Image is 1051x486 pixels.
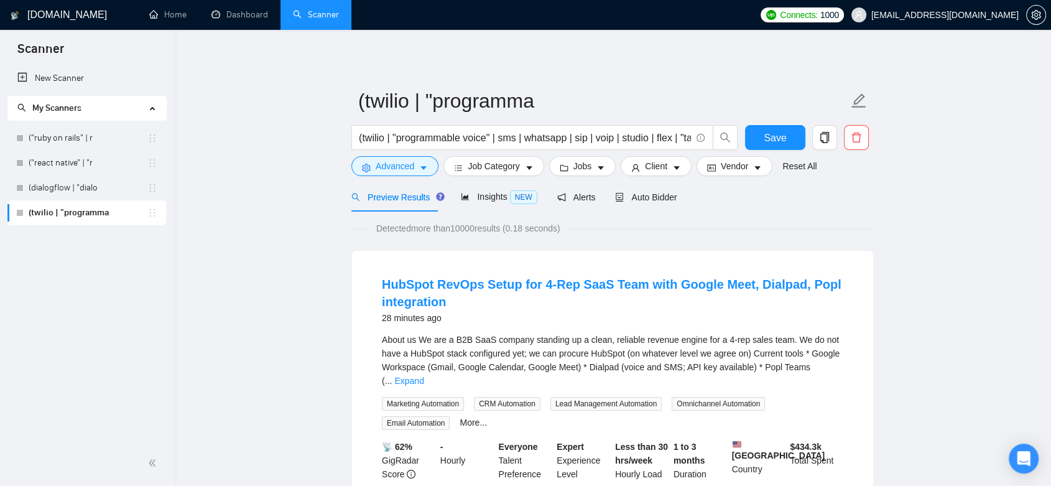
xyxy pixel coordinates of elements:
a: HubSpot RevOps Setup for 4-Rep SaaS Team with Google Meet, Dialpad, Popl integration [382,278,841,309]
span: Client [645,159,667,173]
span: bars [454,163,463,172]
span: search [17,103,26,112]
span: Scanner [7,40,74,66]
span: area-chart [461,192,470,201]
div: Talent Preference [496,440,555,481]
span: user [631,163,640,172]
span: Omnichannel Automation [672,397,765,411]
span: holder [147,133,157,143]
span: caret-down [672,163,681,172]
input: Search Freelance Jobs... [359,130,691,146]
span: Auto Bidder [615,192,677,202]
li: ("ruby on rails" | r [7,126,166,151]
img: logo [11,6,19,26]
b: - [440,442,443,452]
button: settingAdvancedcaret-down [351,156,438,176]
a: (dialogflow | "dialo [29,175,147,200]
span: edit [851,93,867,109]
span: My Scanners [32,103,81,113]
button: search [713,125,738,150]
b: Less than 30 hrs/week [615,442,668,465]
span: Email Automation [382,416,450,430]
div: Hourly Load [613,440,671,481]
button: userClientcaret-down [621,156,692,176]
span: caret-down [419,163,428,172]
div: Hourly [438,440,496,481]
a: dashboardDashboard [211,9,268,20]
span: search [351,193,360,202]
div: Country [729,440,788,481]
span: info-circle [407,470,415,479]
a: homeHome [149,9,187,20]
div: Tooltip anchor [435,191,446,202]
span: delete [845,132,868,143]
span: robot [615,193,624,202]
button: Save [745,125,805,150]
a: ("react native" | "r [29,151,147,175]
a: More... [460,418,487,428]
span: Connects: [780,8,817,22]
div: GigRadar Score [379,440,438,481]
span: Marketing Automation [382,397,464,411]
span: Job Category [468,159,519,173]
span: folder [560,163,568,172]
input: Scanner name... [358,85,848,116]
a: Reset All [782,159,817,173]
button: copy [812,125,837,150]
span: NEW [510,190,537,204]
span: caret-down [525,163,534,172]
a: (twilio | "programma [29,200,147,225]
span: Detected more than 10000 results (0.18 seconds) [368,222,569,235]
div: 28 minutes ago [382,311,843,325]
span: idcard [707,163,716,172]
li: (dialogflow | "dialo [7,175,166,200]
span: holder [147,208,157,218]
img: upwork-logo.png [766,10,776,20]
a: Expand [394,376,424,386]
span: Alerts [557,192,596,202]
button: delete [844,125,869,150]
li: (twilio | "programma [7,200,166,225]
span: holder [147,158,157,168]
span: user [854,11,863,19]
span: info-circle [697,134,705,142]
div: Experience Level [554,440,613,481]
li: New Scanner [7,66,166,91]
span: ... [385,376,392,386]
span: Advanced [376,159,414,173]
a: setting [1026,10,1046,20]
span: Save [764,130,786,146]
span: setting [1027,10,1045,20]
b: $ 434.3k [790,442,822,452]
a: ("ruby on rails" | r [29,126,147,151]
span: My Scanners [17,103,81,113]
span: holder [147,183,157,193]
span: Insights [461,192,537,202]
span: Jobs [573,159,592,173]
button: setting [1026,5,1046,25]
b: 📡 62% [382,442,412,452]
div: Total Spent [787,440,846,481]
b: Everyone [499,442,538,452]
div: About us We are a B2B SaaS company standing up a clean, reliable revenue engine for a 4-rep sales... [382,333,843,388]
div: Open Intercom Messenger [1009,444,1039,474]
button: folderJobscaret-down [549,156,616,176]
span: Preview Results [351,192,441,202]
span: Vendor [721,159,748,173]
span: caret-down [596,163,605,172]
span: double-left [148,457,160,469]
span: setting [362,163,371,172]
span: notification [557,193,566,202]
a: searchScanner [293,9,339,20]
div: Duration [671,440,729,481]
li: ("react native" | "r [7,151,166,175]
b: [GEOGRAPHIC_DATA] [732,440,825,460]
b: 1 to 3 months [674,442,705,465]
span: Lead Management Automation [550,397,662,411]
button: barsJob Categorycaret-down [443,156,544,176]
span: search [713,132,737,143]
span: CRM Automation [474,397,540,411]
span: caret-down [753,163,762,172]
span: copy [813,132,836,143]
img: 🇺🇸 [733,440,741,449]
